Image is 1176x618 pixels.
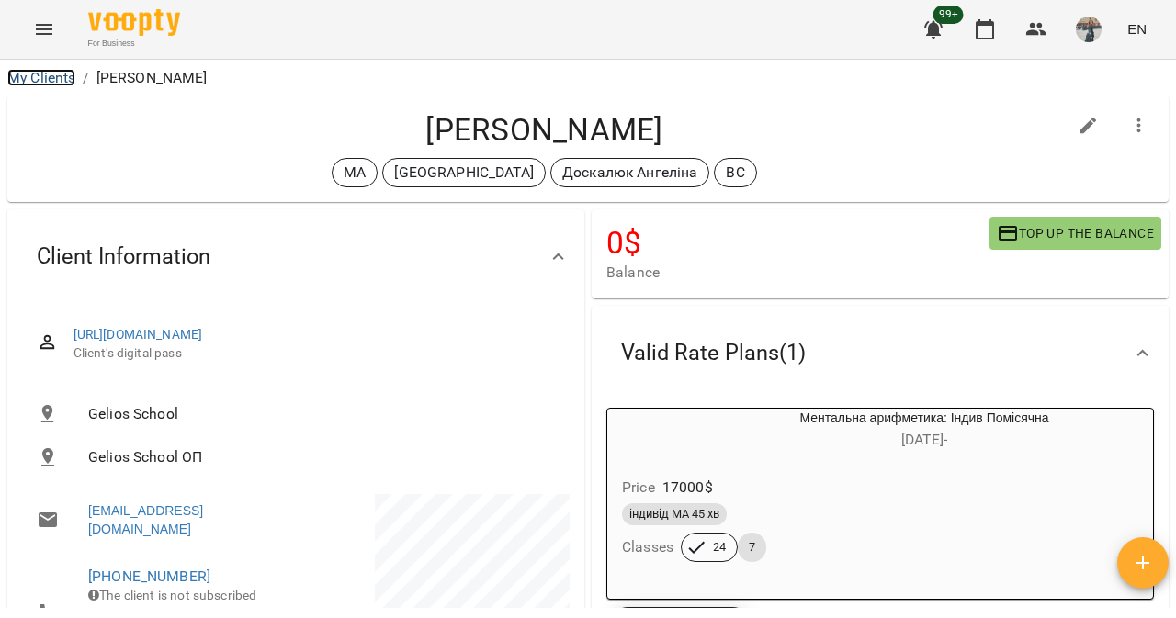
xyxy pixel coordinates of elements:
[7,69,75,86] a: My Clients
[88,567,210,585] a: [PHONE_NUMBER]
[606,224,989,262] h4: 0 $
[607,409,695,453] div: Ментальна арифметика: Індив Помісячна
[1127,19,1147,39] span: EN
[695,409,1153,453] div: Ментальна арифметика: Індив Помісячна
[88,501,277,538] a: [EMAIL_ADDRESS][DOMAIN_NAME]
[96,67,208,89] p: [PERSON_NAME]
[726,162,744,184] p: ВС
[7,67,1169,89] nav: breadcrumb
[901,431,947,448] span: [DATE] -
[73,327,203,342] a: [URL][DOMAIN_NAME]
[22,111,1067,149] h4: [PERSON_NAME]
[622,506,727,522] span: індивід МА 45 хв
[88,403,555,425] span: Gelios School
[332,158,378,187] div: МА
[83,67,88,89] li: /
[88,38,180,50] span: For Business
[662,477,713,499] p: 17000 $
[607,409,1153,584] button: Ментальна арифметика: Індив Помісячна[DATE]- Price17000$індивід МА 45 хвClasses247
[933,6,964,24] span: 99+
[621,339,806,367] span: Valid Rate Plans ( 1 )
[1120,12,1154,46] button: EN
[7,209,584,304] div: Client Information
[88,9,180,36] img: Voopty Logo
[702,539,737,556] span: 24
[622,534,673,560] h6: Classes
[382,158,546,187] div: [GEOGRAPHIC_DATA]
[550,158,710,187] div: Доскалюк Ангеліна
[989,217,1161,250] button: Top up the balance
[714,158,756,187] div: ВС
[562,162,698,184] p: Доскалюк Ангеліна
[1076,17,1102,42] img: 1de154b3173ed78b8959c7a2fc753f2d.jpeg
[997,222,1154,244] span: Top up the balance
[88,446,555,468] span: Gelios School ОП
[22,7,66,51] button: Menu
[394,162,534,184] p: [GEOGRAPHIC_DATA]
[606,262,989,284] span: Balance
[622,475,655,500] h6: Price
[73,344,555,363] span: Client's digital pass
[738,539,766,556] span: 7
[344,162,366,184] p: МА
[37,242,210,271] span: Client Information
[592,306,1169,400] div: Valid Rate Plans(1)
